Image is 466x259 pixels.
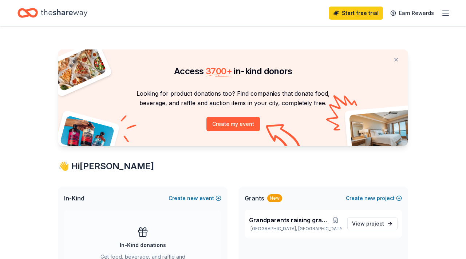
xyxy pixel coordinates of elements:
[366,220,384,227] span: project
[266,124,302,151] img: Curvy arrow
[245,194,264,203] span: Grants
[249,226,341,232] p: [GEOGRAPHIC_DATA], [GEOGRAPHIC_DATA]
[249,216,330,224] span: Grandparents raising grandchildren
[64,194,84,203] span: In-Kind
[50,45,107,92] img: Pizza
[386,7,438,20] a: Earn Rewards
[267,194,282,202] div: New
[352,219,384,228] span: View
[206,117,260,131] button: Create my event
[58,160,408,172] div: 👋 Hi [PERSON_NAME]
[347,217,398,230] a: View project
[364,194,375,203] span: new
[206,66,232,76] span: 3700 +
[329,7,383,20] a: Start free trial
[346,194,402,203] button: Createnewproject
[67,89,399,108] p: Looking for product donations too? Find companies that donate food, beverage, and raffle and auct...
[169,194,221,203] button: Createnewevent
[120,241,166,250] div: In-Kind donations
[17,4,87,21] a: Home
[174,66,292,76] span: Access in-kind donors
[187,194,198,203] span: new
